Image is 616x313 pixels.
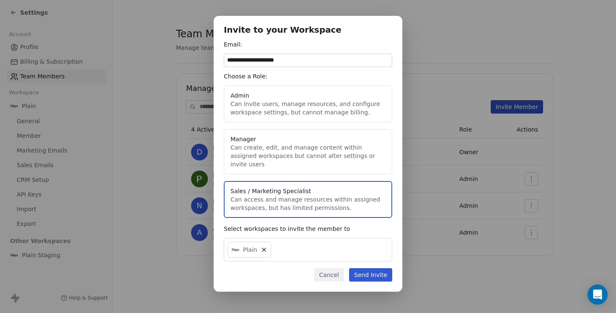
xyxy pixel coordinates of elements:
[224,225,392,233] div: Select workspaces to invite the member to
[243,246,257,254] span: Plain
[231,246,240,254] img: Plain-Logo-Tile.png
[314,268,344,282] button: Cancel
[224,40,392,49] div: Email:
[349,268,392,282] button: Send Invite
[224,26,392,35] h1: Invite to your Workspace
[224,72,392,80] div: Choose a Role:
